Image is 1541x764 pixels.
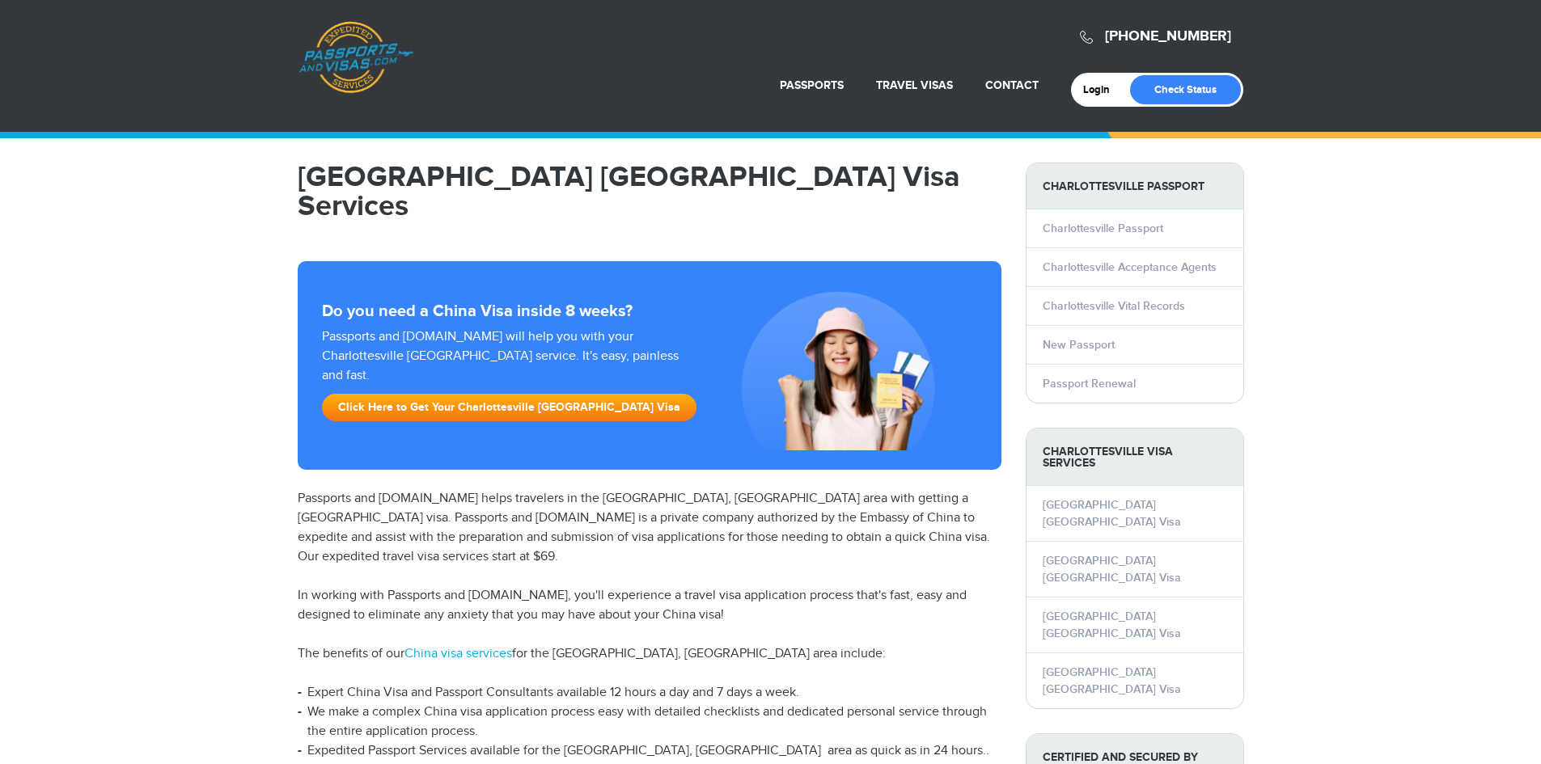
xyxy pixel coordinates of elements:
a: Passports & [DOMAIN_NAME] [298,21,413,94]
a: Charlottesville Vital Records [1043,299,1185,313]
a: [GEOGRAPHIC_DATA] [GEOGRAPHIC_DATA] Visa [1043,610,1181,640]
li: Expedited Passport Services available for the [GEOGRAPHIC_DATA], [GEOGRAPHIC_DATA] area as quick ... [298,741,1001,761]
a: [GEOGRAPHIC_DATA] [GEOGRAPHIC_DATA] Visa [1043,554,1181,585]
div: Passports and [DOMAIN_NAME] will help you with your Charlottesville [GEOGRAPHIC_DATA] service. It... [315,327,705,429]
a: China visa services [404,646,512,661]
strong: Do you need a China Visa inside 8 weeks? [322,302,977,321]
a: Login [1083,83,1121,96]
a: Contact [985,78,1039,92]
li: We make a complex China visa application process easy with detailed checklists and dedicated pers... [298,703,1001,741]
a: Charlottesville Passport [1043,222,1163,235]
a: [GEOGRAPHIC_DATA] [GEOGRAPHIC_DATA] Visa [1043,665,1181,696]
strong: Charlottesville Passport [1027,163,1243,209]
a: Click Here to Get Your Charlottesville [GEOGRAPHIC_DATA] Visa [322,394,696,421]
a: Travel Visas [876,78,953,92]
p: In working with Passports and [DOMAIN_NAME], you'll experience a travel visa application process ... [298,586,1001,625]
a: [PHONE_NUMBER] [1105,27,1231,45]
p: Passports and [DOMAIN_NAME] helps travelers in the [GEOGRAPHIC_DATA], [GEOGRAPHIC_DATA] area with... [298,489,1001,567]
a: New Passport [1043,338,1115,352]
p: The benefits of our for the [GEOGRAPHIC_DATA], [GEOGRAPHIC_DATA] area include: [298,644,1001,664]
a: Passports [780,78,844,92]
strong: Charlottesville Visa Services [1027,428,1243,486]
a: Check Status [1130,75,1241,104]
a: Passport Renewal [1043,377,1136,390]
li: Expert China Visa and Passport Consultants available 12 hours a day and 7 days a week. [298,683,1001,703]
a: Charlottesville Acceptance Agents [1043,260,1217,274]
a: [GEOGRAPHIC_DATA] [GEOGRAPHIC_DATA] Visa [1043,498,1181,529]
h1: [GEOGRAPHIC_DATA] [GEOGRAPHIC_DATA] Visa Services [298,163,1001,221]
